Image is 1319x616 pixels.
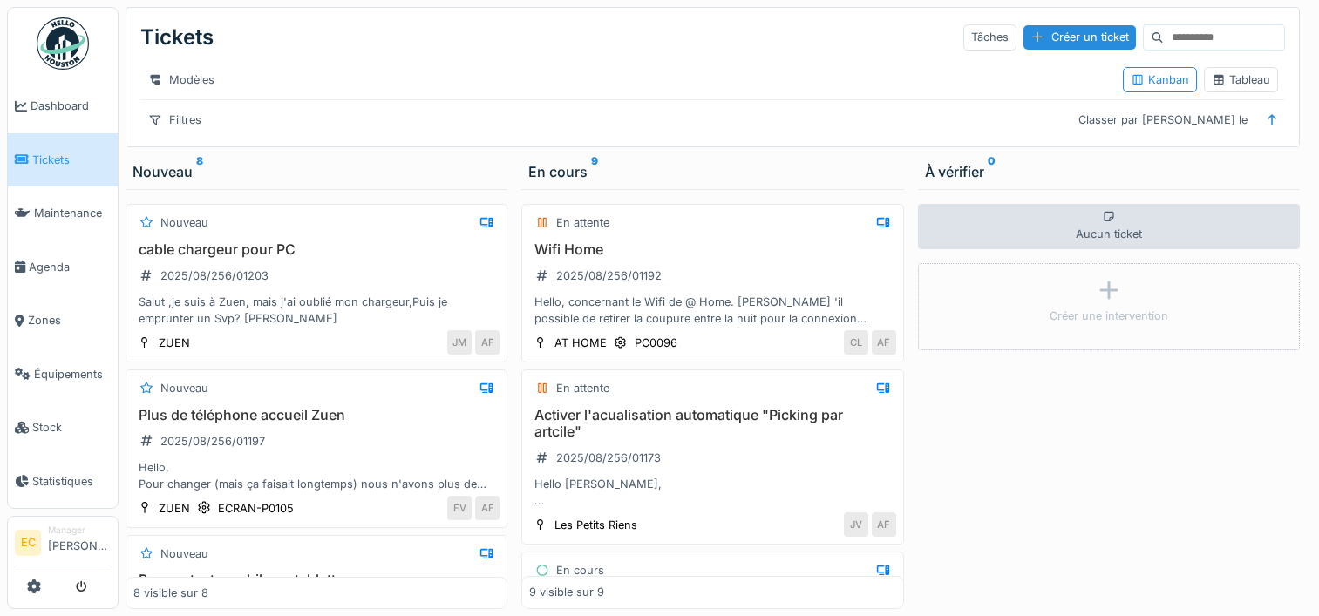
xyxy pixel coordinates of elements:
[31,98,111,114] span: Dashboard
[1212,71,1270,88] div: Tableau
[159,335,190,351] div: ZUEN
[159,500,190,517] div: ZUEN
[160,214,208,231] div: Nouveau
[556,380,609,396] div: En attente
[8,79,118,133] a: Dashboard
[591,161,598,182] sup: 9
[925,161,1293,182] div: À vérifier
[528,161,896,182] div: En cours
[160,380,208,396] div: Nouveau
[32,152,111,168] span: Tickets
[1071,107,1255,132] div: Classer par [PERSON_NAME] le
[32,419,111,436] span: Stock
[133,459,500,492] div: Hello, Pour changer (mais ça faisait longtemps) nous n'avons plus de téléphonie à [GEOGRAPHIC_DAT...
[1023,25,1136,49] div: Créer un ticket
[963,24,1016,50] div: Tâches
[844,330,868,355] div: CL
[529,407,895,440] h3: Activer l'acualisation automatique "Picking par artcile"
[140,107,209,132] div: Filtres
[8,348,118,402] a: Équipements
[8,133,118,187] a: Tickets
[48,524,111,561] li: [PERSON_NAME]
[556,214,609,231] div: En attente
[29,259,111,275] span: Agenda
[34,366,111,382] span: Équipements
[529,476,895,509] div: Hello [PERSON_NAME], Encore une demande Power BI! Peux-tu activer l'actualisation automatique du ...
[872,512,896,537] div: AF
[133,294,500,327] div: Salut ,je suis à Zuen, mais j'ai oublié mon chargeur,Puis je emprunter un Svp? [PERSON_NAME]
[554,517,637,533] div: Les Petits Riens
[32,473,111,490] span: Statistiques
[475,330,500,355] div: AF
[160,433,265,450] div: 2025/08/256/01197
[1050,308,1168,324] div: Créer une intervention
[160,267,269,284] div: 2025/08/256/01203
[529,294,895,327] div: Hello, concernant le Wifi de @ Home. [PERSON_NAME] 'il possible de retirer la coupure entre la nu...
[218,500,294,517] div: ECRAN-P0105
[447,496,472,520] div: FV
[140,15,214,60] div: Tickets
[133,585,208,601] div: 8 visible sur 8
[8,455,118,509] a: Statistiques
[844,512,868,537] div: JV
[8,401,118,455] a: Stock
[556,562,604,579] div: En cours
[133,407,500,423] h3: Plus de téléphone accueil Zuen
[529,585,604,601] div: 9 visible sur 9
[988,161,996,182] sup: 0
[196,161,203,182] sup: 8
[918,204,1300,249] div: Aucun ticket
[34,205,111,221] span: Maintenance
[8,240,118,294] a: Agenda
[133,572,500,588] h3: Bancontacts mobiles + tablette
[475,496,500,520] div: AF
[15,524,111,565] a: EC Manager[PERSON_NAME]
[635,335,677,351] div: PC0096
[8,294,118,348] a: Zones
[1131,71,1189,88] div: Kanban
[556,267,662,284] div: 2025/08/256/01192
[133,161,500,182] div: Nouveau
[140,67,222,92] div: Modèles
[160,545,208,562] div: Nouveau
[48,524,111,537] div: Manager
[872,330,896,355] div: AF
[554,335,607,351] div: AT HOME
[556,450,661,466] div: 2025/08/256/01173
[133,241,500,258] h3: cable chargeur pour PC
[37,17,89,70] img: Badge_color-CXgf-gQk.svg
[8,186,118,240] a: Maintenance
[28,312,111,328] span: Zones
[15,530,41,556] li: EC
[447,330,472,355] div: JM
[529,241,895,258] h3: Wifi Home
